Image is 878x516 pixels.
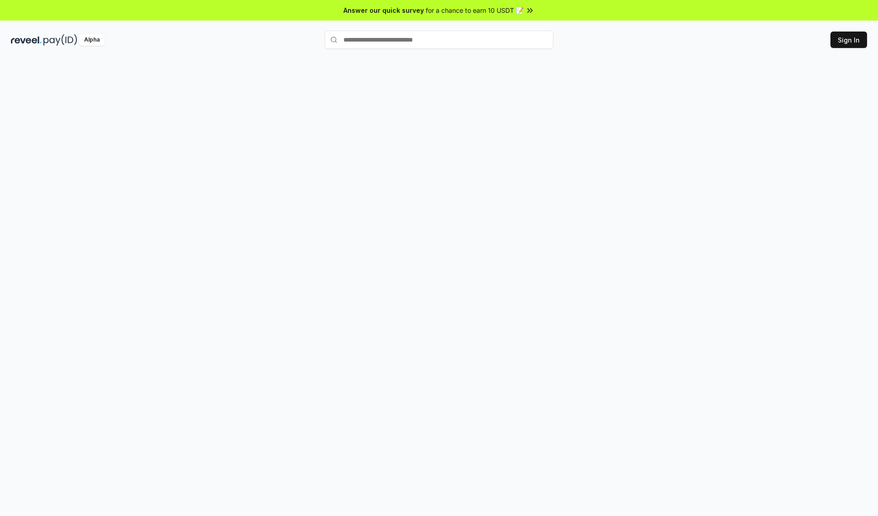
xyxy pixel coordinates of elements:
span: for a chance to earn 10 USDT 📝 [426,5,524,15]
img: reveel_dark [11,34,42,46]
button: Sign In [830,32,867,48]
img: pay_id [43,34,77,46]
span: Answer our quick survey [343,5,424,15]
div: Alpha [79,34,105,46]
